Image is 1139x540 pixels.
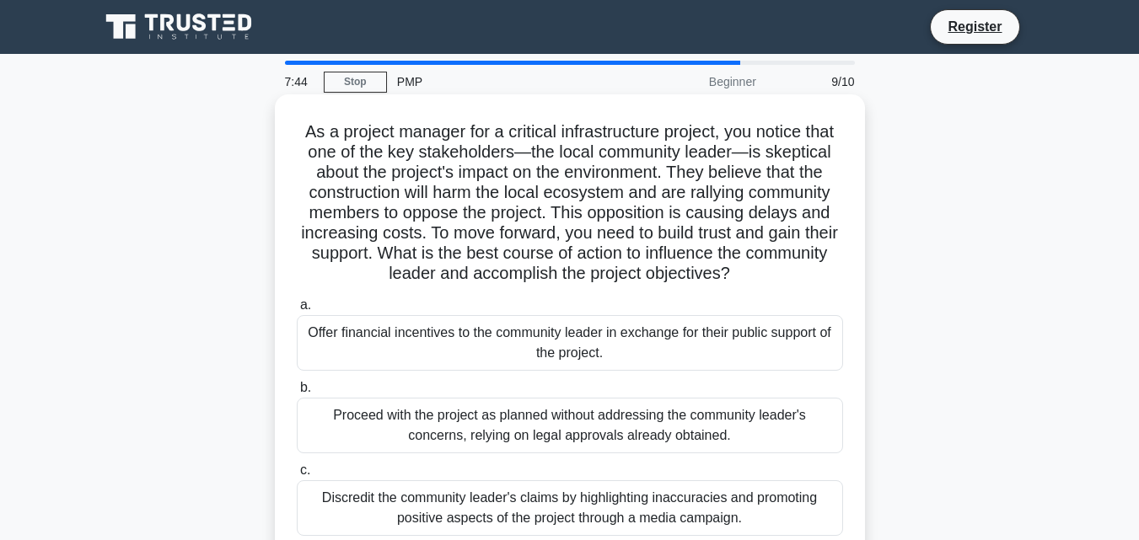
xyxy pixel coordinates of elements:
span: c. [300,462,310,477]
div: 9/10 [766,65,865,99]
div: 7:44 [275,65,324,99]
a: Stop [324,72,387,93]
span: b. [300,380,311,394]
h5: As a project manager for a critical infrastructure project, you notice that one of the key stakeh... [295,121,845,285]
div: PMP [387,65,619,99]
div: Discredit the community leader's claims by highlighting inaccuracies and promoting positive aspec... [297,480,843,536]
a: Register [938,16,1012,37]
span: a. [300,297,311,312]
div: Beginner [619,65,766,99]
div: Proceed with the project as planned without addressing the community leader's concerns, relying o... [297,398,843,453]
div: Offer financial incentives to the community leader in exchange for their public support of the pr... [297,315,843,371]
